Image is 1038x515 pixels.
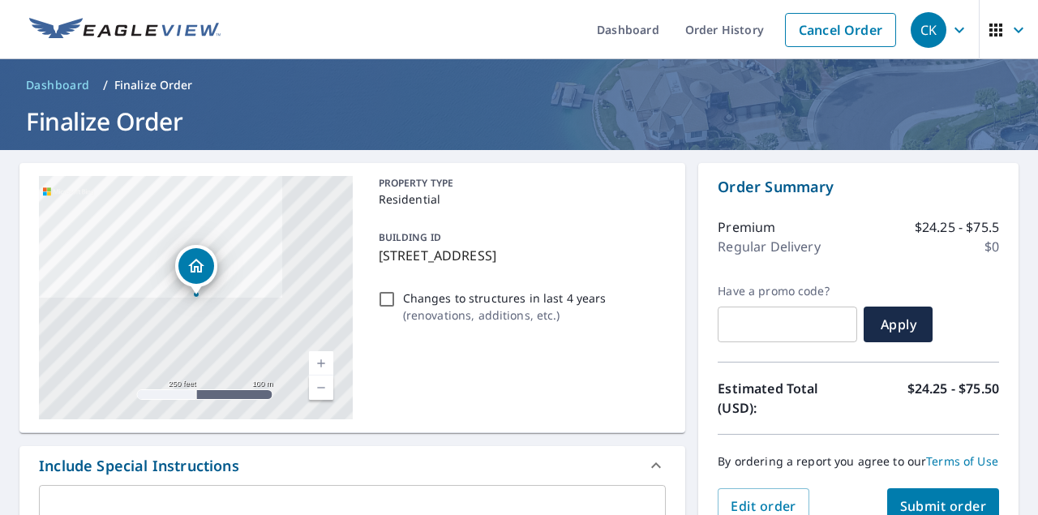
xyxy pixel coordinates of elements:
div: Include Special Instructions [39,455,239,477]
h1: Finalize Order [19,105,1019,138]
p: BUILDING ID [379,230,441,244]
a: Dashboard [19,72,97,98]
div: Dropped pin, building 1, Residential property, 1213 NW 27th Ave Pompano Beach, FL 33069 [175,245,217,295]
p: Finalize Order [114,77,193,93]
p: Order Summary [718,176,999,198]
img: EV Logo [29,18,221,42]
p: Regular Delivery [718,237,820,256]
a: Current Level 17, Zoom Out [309,376,333,400]
p: ( renovations, additions, etc. ) [403,307,607,324]
a: Current Level 17, Zoom In [309,351,333,376]
div: Include Special Instructions [19,446,685,485]
li: / [103,75,108,95]
span: Edit order [731,497,796,515]
p: $0 [984,237,999,256]
a: Cancel Order [785,13,896,47]
nav: breadcrumb [19,72,1019,98]
span: Dashboard [26,77,90,93]
span: Submit order [900,497,987,515]
p: $24.25 - $75.5 [915,217,999,237]
a: Terms of Use [926,453,998,469]
p: Changes to structures in last 4 years [403,290,607,307]
p: Residential [379,191,660,208]
p: [STREET_ADDRESS] [379,246,660,265]
p: By ordering a report you agree to our [718,454,999,469]
div: CK [911,12,946,48]
p: Premium [718,217,775,237]
button: Apply [864,307,933,342]
p: PROPERTY TYPE [379,176,660,191]
p: $24.25 - $75.50 [907,379,999,418]
label: Have a promo code? [718,284,857,298]
p: Estimated Total (USD): [718,379,858,418]
span: Apply [877,315,920,333]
